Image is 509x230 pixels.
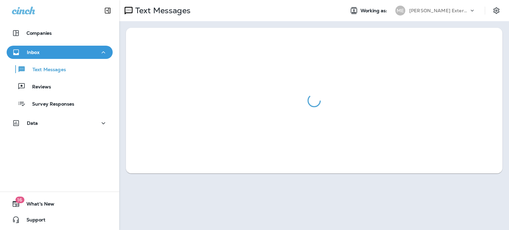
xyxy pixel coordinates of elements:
p: Inbox [27,50,39,55]
div: ME [395,6,405,16]
p: Text Messages [26,67,66,73]
button: Data [7,116,113,130]
p: Companies [27,30,52,36]
p: Survey Responses [26,101,74,108]
button: Companies [7,26,113,40]
span: What's New [20,201,54,209]
button: Collapse Sidebar [98,4,117,17]
button: Inbox [7,46,113,59]
button: Survey Responses [7,97,113,111]
button: Text Messages [7,62,113,76]
p: Data [27,120,38,126]
button: Reviews [7,79,113,93]
span: Working as: [361,8,389,14]
p: Text Messages [133,6,191,16]
button: Support [7,213,113,226]
span: Support [20,217,45,225]
button: 16What's New [7,197,113,210]
p: [PERSON_NAME] Exterminating [409,8,469,13]
span: 16 [15,197,24,203]
p: Reviews [26,84,51,90]
button: Settings [490,5,502,17]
